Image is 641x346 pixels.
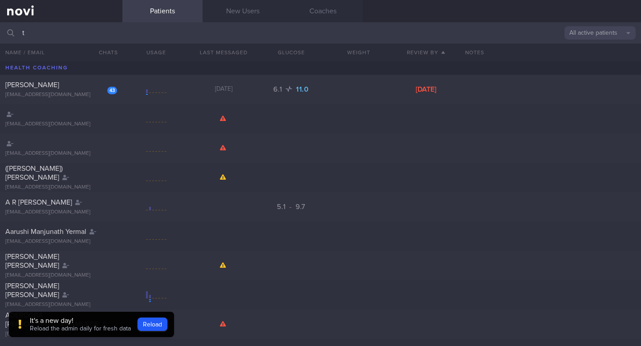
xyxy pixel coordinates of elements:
[564,26,636,40] button: All active patients
[5,199,72,206] span: A R [PERSON_NAME]
[5,282,59,298] span: [PERSON_NAME] [PERSON_NAME]
[87,44,122,61] button: Chats
[5,92,117,98] div: [EMAIL_ADDRESS][DOMAIN_NAME]
[5,150,117,157] div: [EMAIL_ADDRESS][DOMAIN_NAME]
[277,203,288,210] span: 5.1
[30,326,131,332] span: Reload the admin daily for fresh data
[5,238,117,245] div: [EMAIL_ADDRESS][DOMAIN_NAME]
[296,86,309,93] span: 11.0
[5,253,59,269] span: [PERSON_NAME] [PERSON_NAME]
[5,312,99,328] span: ADEROGBA [PERSON_NAME] OSAMUEDE
[190,44,258,61] button: Last Messaged
[5,184,117,191] div: [EMAIL_ADDRESS][DOMAIN_NAME]
[5,331,117,338] div: [EMAIL_ADDRESS][DOMAIN_NAME]
[393,44,460,61] button: Review By
[325,44,393,61] button: Weight
[122,44,190,61] div: Usage
[273,86,284,93] span: 6.1
[30,316,131,325] div: It's a new day!
[5,165,63,181] span: ([PERSON_NAME]) [PERSON_NAME]
[460,44,641,61] div: Notes
[296,203,305,210] span: 9.7
[5,81,59,89] span: [PERSON_NAME]
[107,87,117,94] div: 43
[215,86,232,92] span: [DATE]
[5,302,117,308] div: [EMAIL_ADDRESS][DOMAIN_NAME]
[5,121,117,128] div: [EMAIL_ADDRESS][DOMAIN_NAME]
[5,228,86,235] span: Aarushi Manjunath Yermal
[289,203,292,210] span: -
[5,209,117,216] div: [EMAIL_ADDRESS][DOMAIN_NAME]
[393,85,460,94] div: [DATE]
[257,44,325,61] button: Glucose
[5,272,117,279] div: [EMAIL_ADDRESS][DOMAIN_NAME]
[138,318,167,331] button: Reload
